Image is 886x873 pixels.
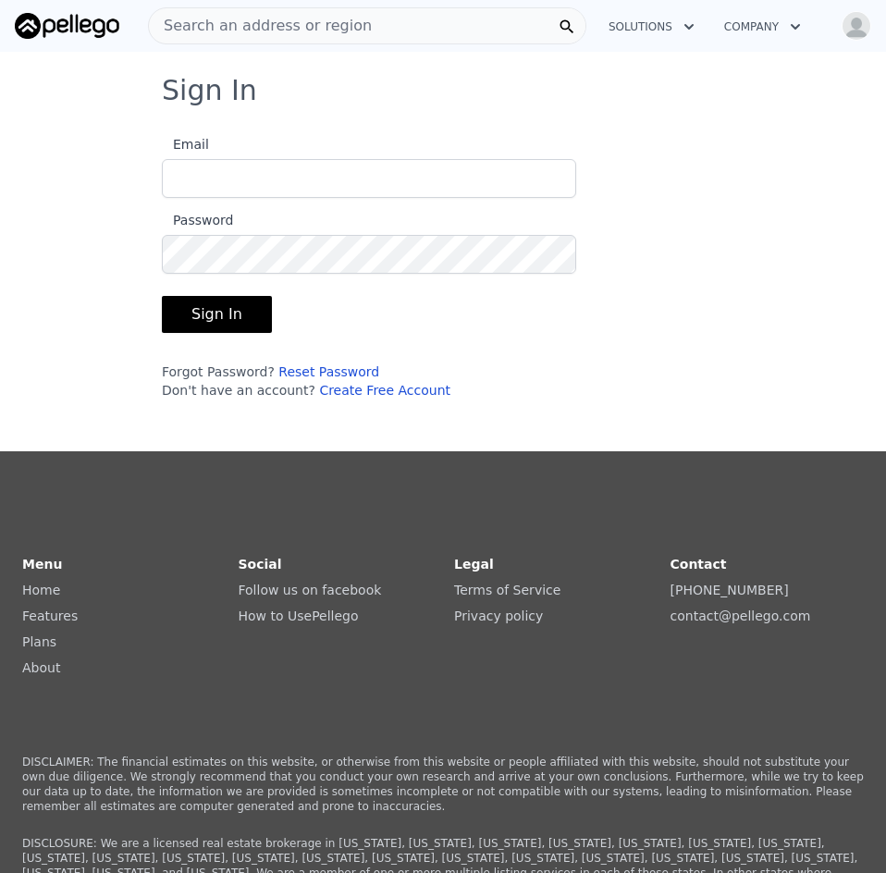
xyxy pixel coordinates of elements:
[162,296,272,333] button: Sign In
[15,13,119,39] img: Pellego
[454,557,494,572] strong: Legal
[278,364,379,379] a: Reset Password
[22,557,62,572] strong: Menu
[671,557,727,572] strong: Contact
[671,583,789,597] a: [PHONE_NUMBER]
[162,159,576,198] input: Email
[454,583,560,597] a: Terms of Service
[162,363,576,400] div: Forgot Password? Don't have an account?
[22,660,60,675] a: About
[239,557,282,572] strong: Social
[162,74,724,107] h3: Sign In
[162,235,576,274] input: Password
[149,15,372,37] span: Search an address or region
[454,609,543,623] a: Privacy policy
[239,583,382,597] a: Follow us on facebook
[842,11,871,41] img: avatar
[22,609,78,623] a: Features
[319,383,450,398] a: Create Free Account
[22,634,56,649] a: Plans
[709,10,816,43] button: Company
[671,609,811,623] a: contact@pellego.com
[162,137,209,152] span: Email
[239,609,359,623] a: How to UsePellego
[594,10,709,43] button: Solutions
[22,755,864,814] p: DISCLAIMER: The financial estimates on this website, or otherwise from this website or people aff...
[162,213,233,227] span: Password
[22,583,60,597] a: Home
